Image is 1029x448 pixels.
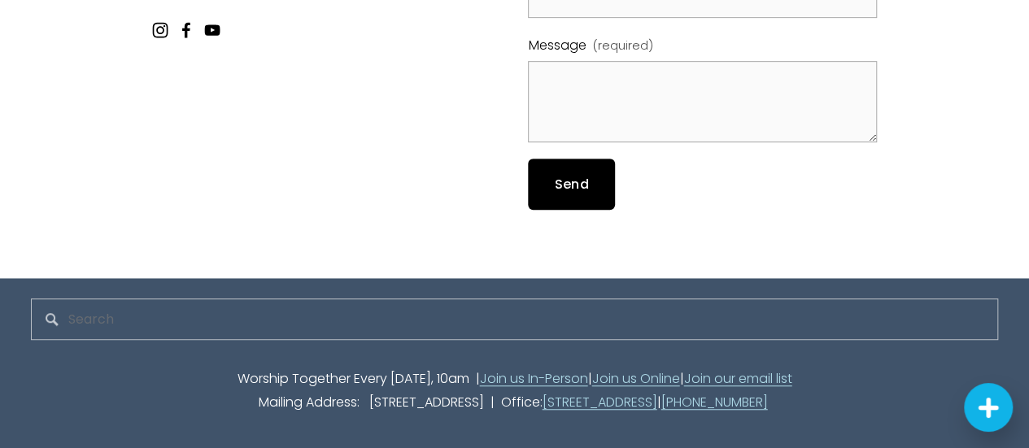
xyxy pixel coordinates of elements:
[592,368,680,391] a: Join us Online
[152,22,168,38] a: Instagram
[31,368,998,415] p: Worship Together Every [DATE], 10am | | | Mailing Address: [STREET_ADDRESS] | Office: |
[480,368,588,391] a: Join us In-Person
[528,34,586,58] span: Message
[543,391,657,415] a: [STREET_ADDRESS]
[204,22,220,38] a: YouTube
[31,298,998,340] input: Search
[555,175,589,194] span: Send
[528,159,614,210] button: SendSend
[684,368,792,391] a: Join our email list
[661,391,768,415] a: [PHONE_NUMBER]
[178,22,194,38] a: Facebook
[593,35,653,56] span: (required)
